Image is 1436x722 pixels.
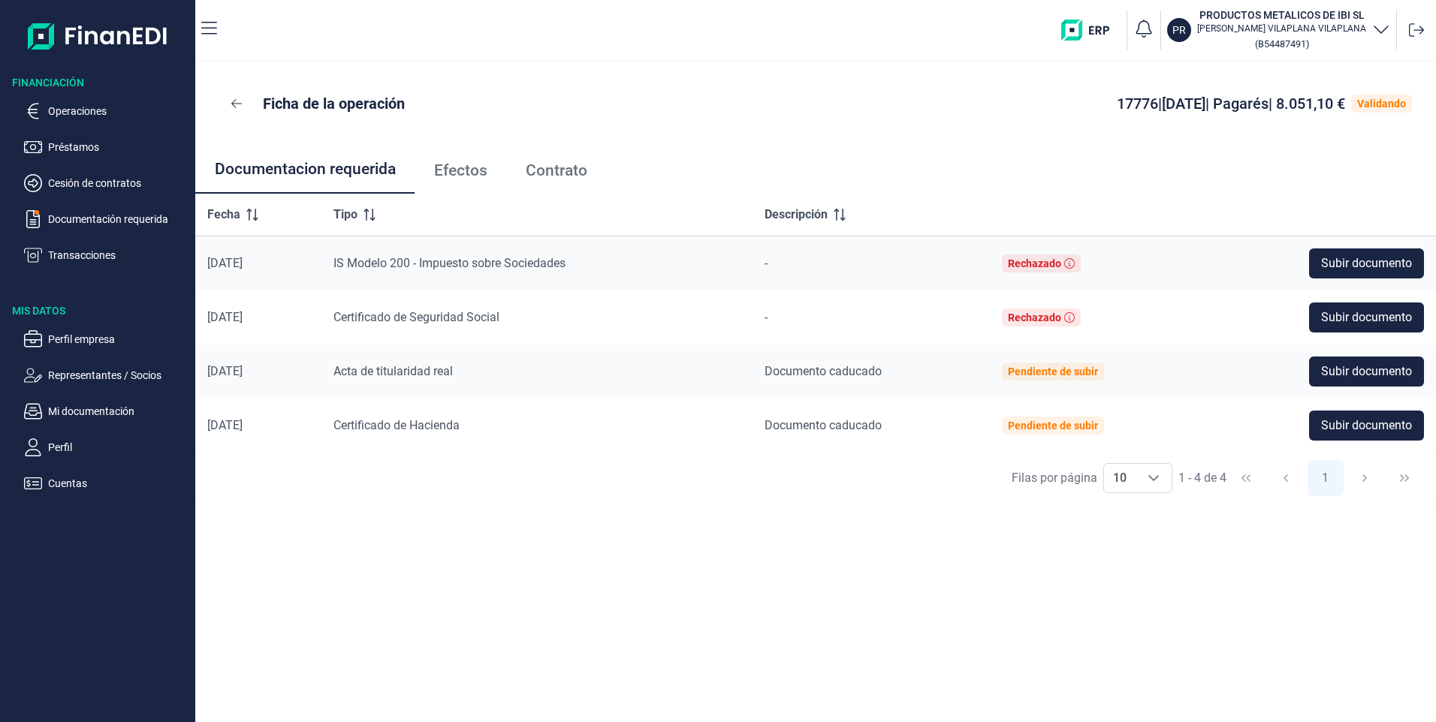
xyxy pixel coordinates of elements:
span: - [765,256,768,270]
span: Certificado de Hacienda [333,418,460,432]
button: Representantes / Socios [24,366,189,384]
small: Copiar cif [1255,38,1309,50]
div: Validando [1357,98,1406,110]
span: Tipo [333,206,357,224]
div: Pendiente de subir [1008,420,1098,432]
span: Descripción [765,206,828,224]
span: Certificado de Seguridad Social [333,310,499,324]
span: 10 [1104,464,1136,492]
a: Documentacion requerida [195,146,415,195]
span: Acta de titularidad real [333,364,453,378]
button: Transacciones [24,246,189,264]
button: Cesión de contratos [24,174,189,192]
span: - [765,310,768,324]
p: PR [1172,23,1186,38]
button: Perfil [24,438,189,456]
img: Logo de aplicación [28,12,168,60]
a: Contrato [506,146,606,195]
p: [PERSON_NAME] VILAPLANA VILAPLANA [1197,23,1366,35]
div: Filas por página [1012,469,1097,487]
button: Mi documentación [24,402,189,420]
div: Choose [1136,464,1172,492]
p: Representantes / Socios [48,366,189,384]
span: Subir documento [1321,308,1412,326]
p: Transacciones [48,246,189,264]
button: Page 1 [1308,460,1344,496]
button: Subir documento [1309,356,1424,387]
p: Perfil [48,438,189,456]
div: Rechazado [1008,257,1061,269]
div: [DATE] [207,256,309,271]
span: Fecha [207,206,240,224]
img: erp [1061,20,1121,41]
p: Perfil empresa [48,330,189,348]
span: Efectos [434,163,487,179]
p: Cesión de contratos [48,174,189,192]
span: Documentacion requerida [215,161,396,177]
a: Efectos [415,146,506,195]
button: First Page [1228,460,1264,496]
div: [DATE] [207,364,309,379]
button: Subir documento [1309,411,1424,441]
button: Operaciones [24,102,189,120]
button: Préstamos [24,138,189,156]
div: [DATE] [207,418,309,433]
button: PRPRODUCTOS METALICOS DE IBI SL[PERSON_NAME] VILAPLANA VILAPLANA(B54487491) [1167,8,1390,53]
div: Rechazado [1008,311,1061,323]
div: Pendiente de subir [1008,366,1098,378]
button: Last Page [1386,460,1422,496]
button: Next Page [1347,460,1383,496]
p: Documentación requerida [48,210,189,228]
p: Cuentas [48,474,189,492]
span: 1 - 4 de 4 [1178,472,1226,484]
p: Préstamos [48,138,189,156]
span: Documento caducado [765,418,882,432]
p: Ficha de la operación [263,93,405,114]
span: Subir documento [1321,363,1412,381]
span: Contrato [526,163,587,179]
span: Subir documento [1321,254,1412,272]
button: Documentación requerida [24,210,189,228]
span: Subir documento [1321,417,1412,435]
button: Perfil empresa [24,330,189,348]
span: 17776 | [DATE] | Pagarés | 8.051,10 € [1117,95,1345,113]
p: Operaciones [48,102,189,120]
button: Previous Page [1268,460,1304,496]
span: Documento caducado [765,364,882,378]
button: Subir documento [1309,248,1424,278]
h3: PRODUCTOS METALICOS DE IBI SL [1197,8,1366,23]
span: IS Modelo 200 - Impuesto sobre Sociedades [333,256,566,270]
p: Mi documentación [48,402,189,420]
button: Subir documento [1309,302,1424,332]
button: Cuentas [24,474,189,492]
div: [DATE] [207,310,309,325]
